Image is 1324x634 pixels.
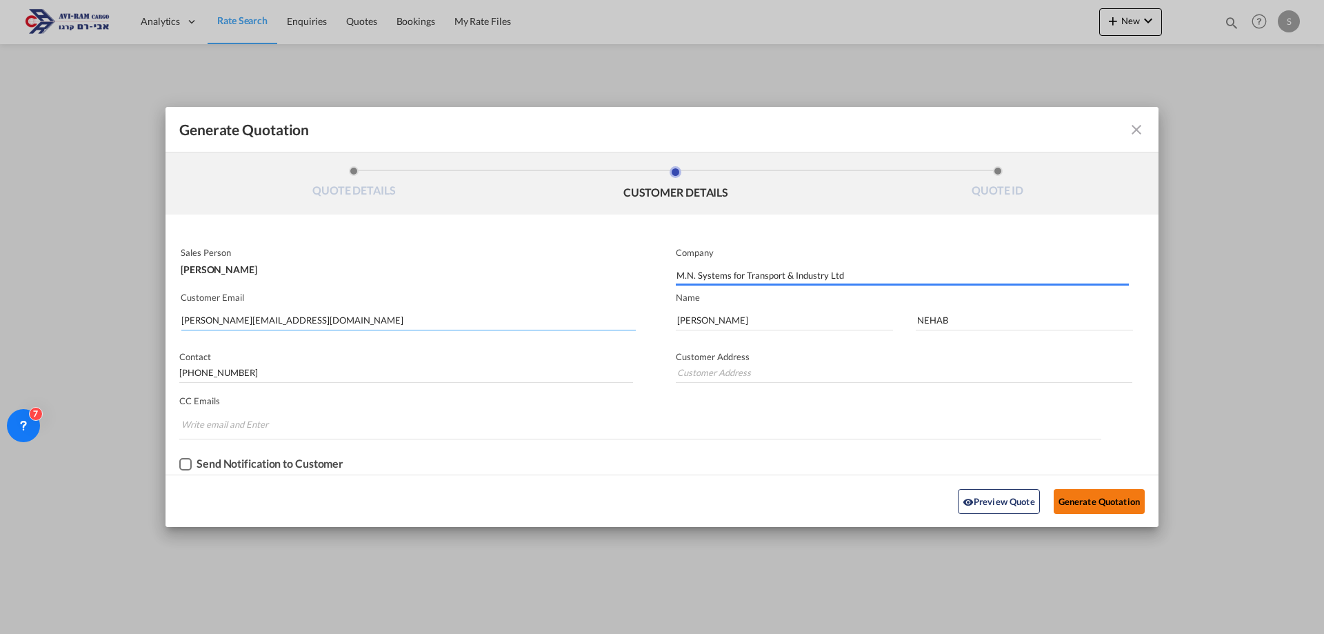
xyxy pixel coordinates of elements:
p: CC Emails [179,395,1101,406]
li: CUSTOMER DETAILS [515,166,837,204]
button: Generate Quotation [1054,489,1145,514]
input: First Name [676,310,893,330]
p: Sales Person [181,247,633,258]
p: Name [676,292,1158,303]
input: Contact Number [179,362,633,383]
p: Customer Email [181,292,636,303]
p: Company [676,247,1129,258]
div: Send Notification to Customer [197,457,343,470]
input: Company Name [676,265,1129,286]
md-icon: icon-eye [963,497,974,508]
md-icon: icon-close fg-AAA8AD cursor m-0 [1128,121,1145,138]
input: Chips input. [181,413,285,435]
md-chips-wrap: Chips container. Enter the text area, then type text, and press enter to add a chip. [179,412,1101,439]
md-checkbox: Checkbox No Ink [179,457,343,471]
div: [PERSON_NAME] [181,258,633,275]
input: Customer Address [676,362,1132,383]
input: Search by Customer Name/Email Id/Company [181,310,636,330]
li: QUOTE DETAILS [193,166,515,204]
input: Last Name [916,310,1133,330]
span: Customer Address [676,351,750,362]
md-dialog: Generate QuotationQUOTE ... [165,107,1158,527]
p: Contact [179,351,633,362]
span: Generate Quotation [179,121,309,139]
li: QUOTE ID [836,166,1158,204]
button: icon-eyePreview Quote [958,489,1040,514]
